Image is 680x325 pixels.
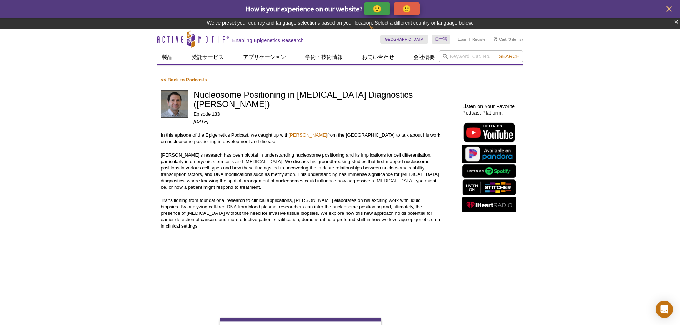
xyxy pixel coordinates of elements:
[656,301,673,318] div: Open Intercom Messenger
[462,164,516,178] img: Listen on Spotify
[462,103,519,116] h2: Listen on Your Favorite Podcast Platform:
[497,53,522,60] button: Search
[157,50,177,64] a: 製品
[462,179,516,195] img: Listen on Stitcher
[369,23,388,40] img: Change Here
[665,5,674,14] button: close
[288,132,327,138] a: [PERSON_NAME]
[193,90,440,110] h1: Nucleosome Positioning in [MEDICAL_DATA] Diagnostics ([PERSON_NAME])
[439,50,523,62] input: Keyword, Cat. No.
[187,50,228,64] a: 受託サービス
[373,4,382,13] p: 🙂
[469,35,470,44] li: |
[245,4,363,13] span: How is your experience on our website?
[409,50,439,64] a: 会社概要
[193,119,208,124] em: [DATE]
[462,197,516,213] img: Listen on iHeartRadio
[161,90,188,118] img: Vladimir Teif
[472,37,487,42] a: Register
[494,35,523,44] li: (0 items)
[161,132,440,145] p: In this episode of the Epigenetics Podcast, we caught up with from the [GEOGRAPHIC_DATA] to talk ...
[462,145,516,163] img: Listen on Pandora
[402,4,411,13] p: 🙁
[458,37,467,42] a: Login
[161,77,207,82] a: << Back to Podcasts
[232,37,304,44] h2: Enabling Epigenetics Research
[358,50,398,64] a: お問い合わせ
[193,111,440,117] p: Episode 133
[494,37,497,41] img: Your Cart
[161,237,440,290] iframe: Nucleosome Positioning in Cancer Diagnostics (Vladimir Teif)
[674,18,678,26] button: ×
[432,35,450,44] a: 日本語
[301,50,347,64] a: 学術・技術情報
[494,37,507,42] a: Cart
[462,121,516,143] img: Listen on YouTube
[161,197,440,229] p: Transitioning from foundational research to clinical applications, [PERSON_NAME] elaborates on hi...
[499,54,519,59] span: Search
[239,50,290,64] a: アプリケーション
[380,35,428,44] a: [GEOGRAPHIC_DATA]
[161,152,440,191] p: [PERSON_NAME]'s research has been pivotal in understanding nucleosome positioning and its implica...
